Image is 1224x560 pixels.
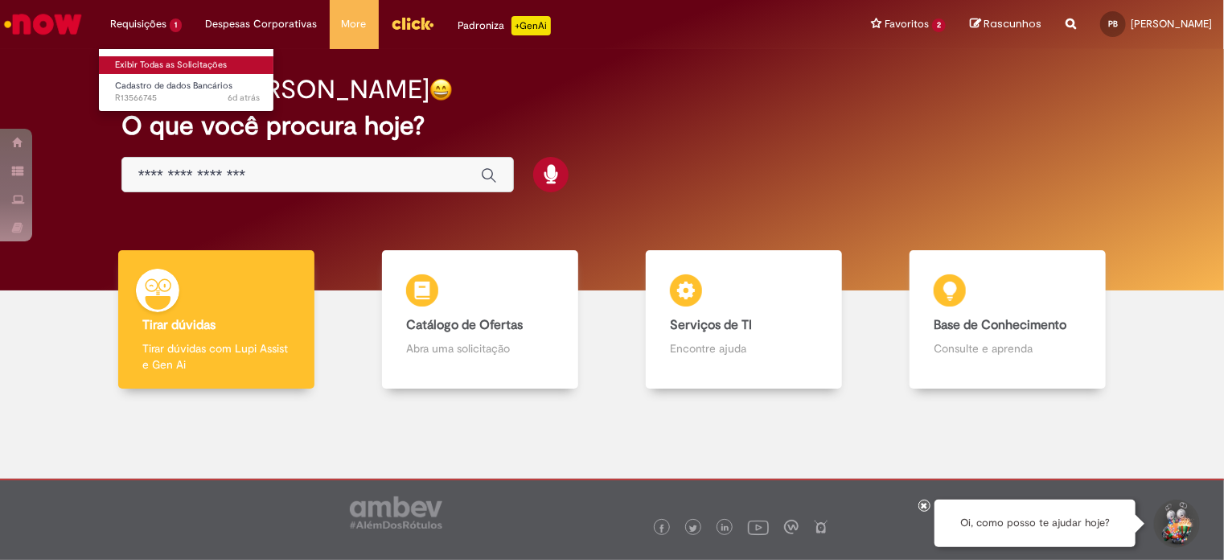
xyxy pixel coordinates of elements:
[406,340,554,356] p: Abra uma solicitação
[228,92,260,104] time: 25/09/2025 13:55:43
[511,16,551,35] p: +GenAi
[115,92,260,105] span: R13566745
[1108,19,1118,29] span: PB
[84,250,348,389] a: Tirar dúvidas Tirar dúvidas com Lupi Assist e Gen Ai
[121,76,429,104] h2: Bom dia, [PERSON_NAME]
[110,16,166,32] span: Requisições
[429,78,453,101] img: happy-face.png
[142,340,290,373] p: Tirar dúvidas com Lupi Assist e Gen Ai
[658,525,666,533] img: logo_footer_facebook.png
[934,340,1082,356] p: Consulte e aprenda
[984,16,1041,31] span: Rascunhos
[1152,500,1200,548] button: Iniciar Conversa de Suporte
[206,16,318,32] span: Despesas Corporativas
[115,80,232,92] span: Cadastro de dados Bancários
[121,112,1103,140] h2: O que você procura hoje?
[1131,17,1212,31] span: [PERSON_NAME]
[885,16,929,32] span: Favoritos
[876,250,1140,389] a: Base de Conhecimento Consulte e aprenda
[170,19,182,32] span: 1
[2,8,84,40] img: ServiceNow
[142,317,216,333] b: Tirar dúvidas
[348,250,612,389] a: Catálogo de Ofertas Abra uma solicitação
[342,16,367,32] span: More
[670,340,818,356] p: Encontre ajuda
[748,517,769,537] img: logo_footer_youtube.png
[814,520,828,534] img: logo_footer_naosei.png
[458,16,551,35] div: Padroniza
[934,317,1066,333] b: Base de Conhecimento
[99,56,276,74] a: Exibir Todas as Solicitações
[784,520,799,534] img: logo_footer_workplace.png
[970,17,1041,32] a: Rascunhos
[689,525,697,533] img: logo_footer_twitter.png
[934,500,1136,547] div: Oi, como posso te ajudar hoje?
[406,317,523,333] b: Catálogo de Ofertas
[99,77,276,107] a: Aberto R13566745 : Cadastro de dados Bancários
[391,11,434,35] img: click_logo_yellow_360x200.png
[612,250,876,389] a: Serviços de TI Encontre ajuda
[98,48,274,112] ul: Requisições
[932,19,946,32] span: 2
[350,496,442,529] img: logo_footer_ambev_rotulo_gray.png
[721,524,729,533] img: logo_footer_linkedin.png
[670,317,752,333] b: Serviços de TI
[228,92,260,104] span: 6d atrás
